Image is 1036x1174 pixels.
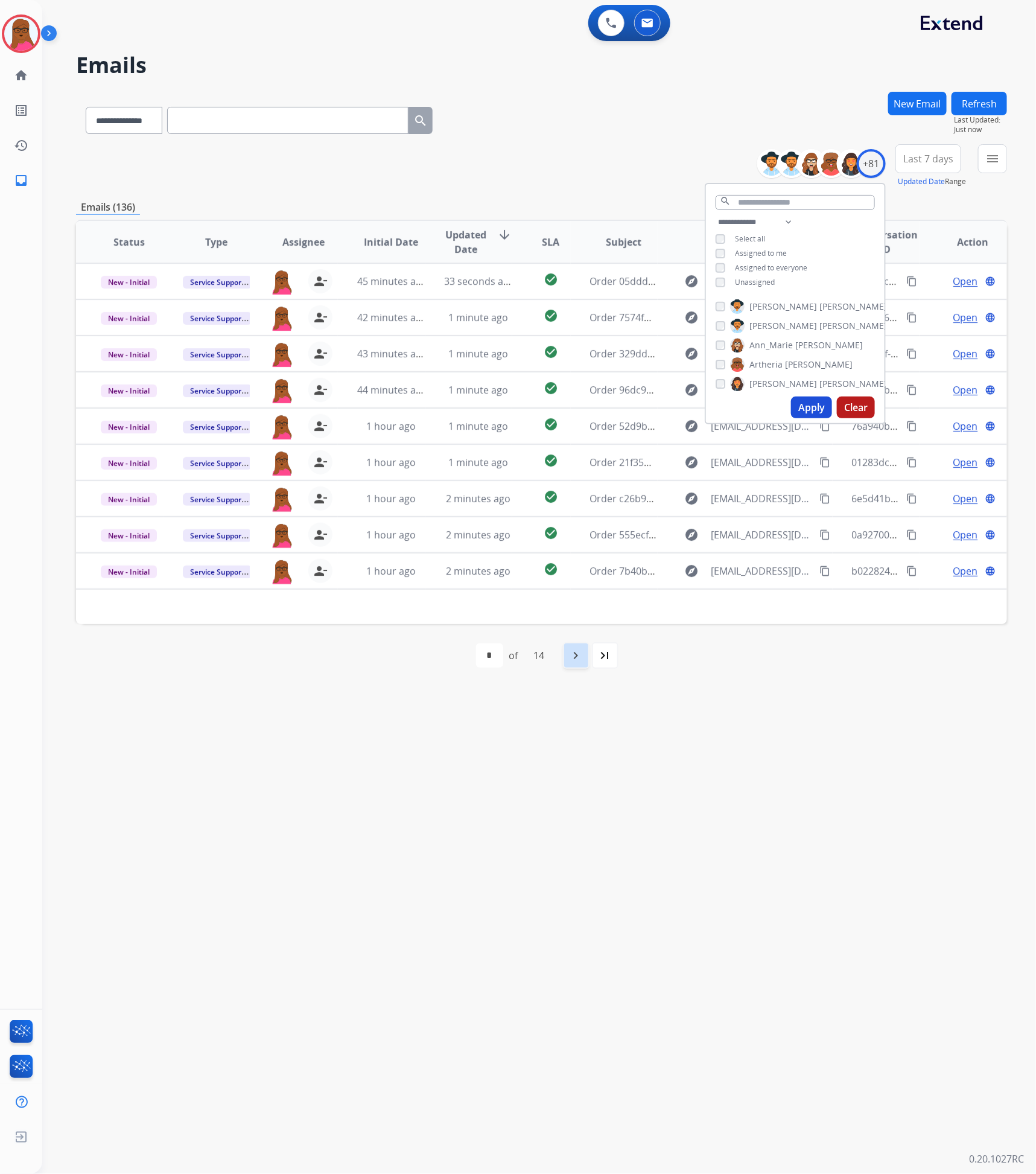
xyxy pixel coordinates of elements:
[953,383,978,397] span: Open
[898,176,966,187] span: Range
[448,347,508,360] span: 1 minute ago
[313,346,328,361] mat-icon: person_remove
[183,529,252,542] span: Service Support
[985,276,996,287] mat-icon: language
[544,453,558,468] mat-icon: check_circle
[953,310,978,325] span: Open
[544,490,558,504] mat-icon: check_circle
[357,383,427,397] span: 44 minutes ago
[819,493,830,504] mat-icon: content_copy
[445,275,515,288] span: 33 seconds ago
[313,528,328,542] mat-icon: person_remove
[270,414,294,439] img: agent-avatar
[749,301,817,313] span: [PERSON_NAME]
[448,311,508,324] span: 1 minute ago
[985,493,996,504] mat-icon: language
[953,346,978,361] span: Open
[544,308,558,323] mat-icon: check_circle
[684,274,699,289] mat-icon: explore
[270,559,294,584] img: agent-avatar
[684,346,699,361] mat-icon: explore
[590,383,803,397] span: Order 96dc9506-ace1-4cd3-91fa-6c779d26d681
[101,421,157,433] span: New - Initial
[720,196,731,206] mat-icon: search
[684,491,699,506] mat-icon: explore
[270,305,294,331] img: agent-avatar
[819,421,830,432] mat-icon: content_copy
[448,456,508,469] span: 1 minute ago
[898,177,945,187] button: Updated Date
[684,310,699,325] mat-icon: explore
[76,200,140,215] p: Emails (136)
[544,526,558,540] mat-icon: check_circle
[446,492,510,505] span: 2 minutes ago
[544,562,558,576] mat-icon: check_circle
[14,68,28,83] mat-icon: home
[366,420,416,433] span: 1 hour ago
[606,235,641,249] span: Subject
[969,1152,1024,1167] p: 0.20.1027RC
[366,528,416,541] span: 1 hour ago
[906,457,917,468] mat-icon: content_copy
[906,384,917,395] mat-icon: content_copy
[819,457,830,468] mat-icon: content_copy
[76,53,1007,77] h2: Emails
[952,92,1007,115] button: Refresh
[711,491,812,506] span: [EMAIL_ADDRESS][DOMAIN_NAME]
[101,384,157,397] span: New - Initial
[101,348,157,361] span: New - Initial
[544,381,558,395] mat-icon: check_circle
[270,487,294,512] img: agent-avatar
[906,566,917,576] mat-icon: content_copy
[711,419,812,433] span: [EMAIL_ADDRESS][DOMAIN_NAME]
[985,348,996,359] mat-icon: language
[205,235,227,249] span: Type
[819,378,887,390] span: [PERSON_NAME]
[785,359,853,371] span: [PERSON_NAME]
[906,421,917,432] mat-icon: content_copy
[852,492,1035,505] span: 6e5d41b2-b985-4bf8-8df4-e2f06badab6c
[497,228,512,242] mat-icon: arrow_downward
[590,347,806,360] span: Order 329ddb4c-10b4-4353-9777-c1e02c1970c1
[101,529,157,542] span: New - Initial
[313,564,328,578] mat-icon: person_remove
[313,274,328,289] mat-icon: person_remove
[183,276,252,289] span: Service Support
[113,235,145,249] span: Status
[366,564,416,578] span: 1 hour ago
[888,92,947,115] button: New Email
[837,397,875,418] button: Clear
[183,312,252,325] span: Service Support
[749,378,817,390] span: [PERSON_NAME]
[735,248,787,258] span: Assigned to me
[4,17,38,51] img: avatar
[313,310,328,325] mat-icon: person_remove
[906,348,917,359] mat-icon: content_copy
[183,421,252,433] span: Service Support
[735,277,775,287] span: Unassigned
[953,528,978,542] span: Open
[14,103,28,118] mat-icon: list_alt
[569,648,583,663] mat-icon: navigate_next
[735,263,807,273] span: Assigned to everyone
[313,491,328,506] mat-icon: person_remove
[749,359,783,371] span: Artheria
[313,383,328,397] mat-icon: person_remove
[953,455,978,470] span: Open
[448,420,508,433] span: 1 minute ago
[985,421,996,432] mat-icon: language
[270,342,294,367] img: agent-avatar
[14,138,28,153] mat-icon: history
[357,347,427,360] span: 43 minutes ago
[270,269,294,295] img: agent-avatar
[101,566,157,578] span: New - Initial
[590,275,807,288] span: Order 05dddac3-7ed6-4774-8757-9892124c89cd
[313,419,328,433] mat-icon: person_remove
[183,493,252,506] span: Service Support
[366,456,416,469] span: 1 hour ago
[509,648,518,663] div: of
[711,455,812,470] span: [EMAIL_ADDRESS][DOMAIN_NAME]
[819,566,830,576] mat-icon: content_copy
[413,113,428,128] mat-icon: search
[895,144,961,173] button: Last 7 days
